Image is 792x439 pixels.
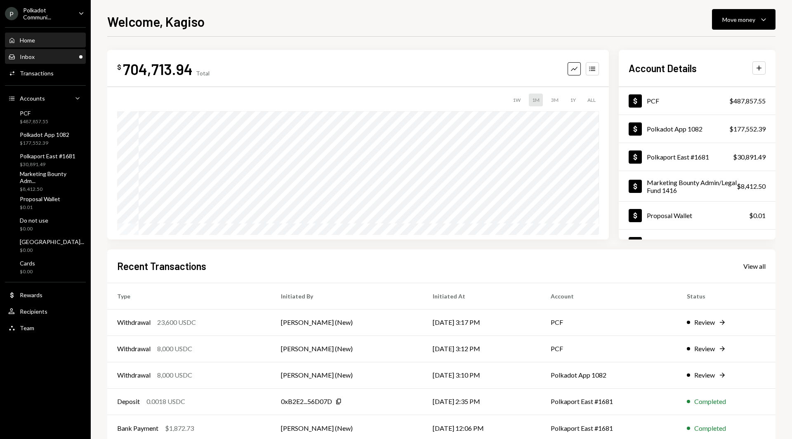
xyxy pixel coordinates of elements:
th: Status [677,283,775,309]
div: Withdrawal [117,344,151,354]
div: 8,000 USDC [157,344,192,354]
th: Initiated At [423,283,540,309]
div: 23,600 USDC [157,317,196,327]
div: Review [694,344,715,354]
div: Team [20,324,34,331]
div: Polkadot Communi... [23,7,72,21]
a: Cards$0.00 [5,257,86,277]
a: Polkaport East #1681$30,891.49 [619,143,775,171]
div: 1Y [567,94,579,106]
div: Recipients [20,308,47,315]
div: 0xB2E2...56D07D [281,397,332,406]
div: $177,552.39 [729,124,766,134]
div: Proposal Wallet [20,195,60,202]
div: Completed [694,423,726,433]
div: $0.00 [20,247,84,254]
a: Do not use$0.00 [5,214,86,234]
div: $0.01 [20,204,60,211]
th: Initiated By [271,283,423,309]
div: $0.00 [20,268,35,275]
div: Polkaport East #1681 [647,153,709,161]
div: 704,713.94 [123,60,193,78]
div: 0.0018 USDC [146,397,185,406]
div: Proposal Wallet [647,211,692,219]
div: ALL [584,94,599,106]
div: Withdrawal [117,317,151,327]
div: Rewards [20,291,42,298]
div: Deposit [117,397,140,406]
div: 1M [529,94,543,106]
a: View all [743,261,766,270]
td: PCF [541,309,677,336]
a: Marketing Bounty Adm...$8,412.50 [5,171,86,191]
td: PCF [541,336,677,362]
div: PCF [20,110,48,117]
td: Polkaport East #1681 [541,388,677,415]
div: $487,857.55 [20,118,48,125]
div: 3M [548,94,562,106]
td: [PERSON_NAME] (New) [271,362,423,388]
div: $8,412.50 [737,181,766,191]
td: Polkadot App 1082 [541,362,677,388]
a: Proposal Wallet$0.01 [5,193,86,213]
div: Withdrawal [117,370,151,380]
div: Inbox [20,53,35,60]
div: $487,857.55 [729,96,766,106]
td: [PERSON_NAME] (New) [271,309,423,336]
div: Polkadot App 1082 [20,131,69,138]
td: [DATE] 3:10 PM [423,362,540,388]
h2: Recent Transactions [117,259,206,273]
div: Marketing Bounty Adm... [20,170,82,184]
a: Recipients [5,304,86,319]
div: Bank Payment [117,423,158,433]
a: $0.00 [619,230,775,257]
div: Accounts [20,95,45,102]
td: [DATE] 2:35 PM [423,388,540,415]
div: Marketing Bounty Admin/Legal Fund 1416 [647,178,737,194]
div: Review [694,370,715,380]
div: Cards [20,260,35,267]
div: $ [117,63,121,71]
td: [DATE] 3:17 PM [423,309,540,336]
a: Polkadot App 1082$177,552.39 [5,129,86,148]
div: 8,000 USDC [157,370,192,380]
div: 1W [509,94,524,106]
a: Accounts [5,91,86,106]
td: [PERSON_NAME] (New) [271,336,423,362]
div: Polkaport East #1681 [20,153,75,160]
div: $8,412.50 [20,186,82,193]
div: $1,872.73 [165,423,194,433]
a: Proposal Wallet$0.01 [619,202,775,229]
div: Total [196,70,210,77]
div: Polkadot App 1082 [647,125,702,133]
div: Do not use [20,217,48,224]
div: [GEOGRAPHIC_DATA]... [20,238,84,245]
div: P [5,7,18,20]
h2: Account Details [629,61,697,75]
a: Inbox [5,49,86,64]
div: Transactions [20,70,54,77]
div: Completed [694,397,726,406]
a: Team [5,320,86,335]
div: $30,891.49 [733,152,766,162]
td: [DATE] 3:12 PM [423,336,540,362]
div: $30,891.49 [20,161,75,168]
a: PCF$487,857.55 [619,87,775,115]
a: PCF$487,857.55 [5,107,86,127]
th: Type [107,283,271,309]
div: $177,552.39 [20,140,69,147]
div: $0.00 [20,225,48,232]
a: Marketing Bounty Admin/Legal Fund 1416$8,412.50 [619,171,775,201]
div: Home [20,37,35,44]
div: Move money [722,15,755,24]
a: Polkadot App 1082$177,552.39 [619,115,775,143]
a: Rewards [5,287,86,302]
a: [GEOGRAPHIC_DATA]...$0.00 [5,236,87,256]
div: Review [694,317,715,327]
div: $0.01 [749,211,766,221]
a: Home [5,33,86,47]
a: Polkaport East #1681$30,891.49 [5,150,86,170]
th: Account [541,283,677,309]
div: PCF [647,97,659,105]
